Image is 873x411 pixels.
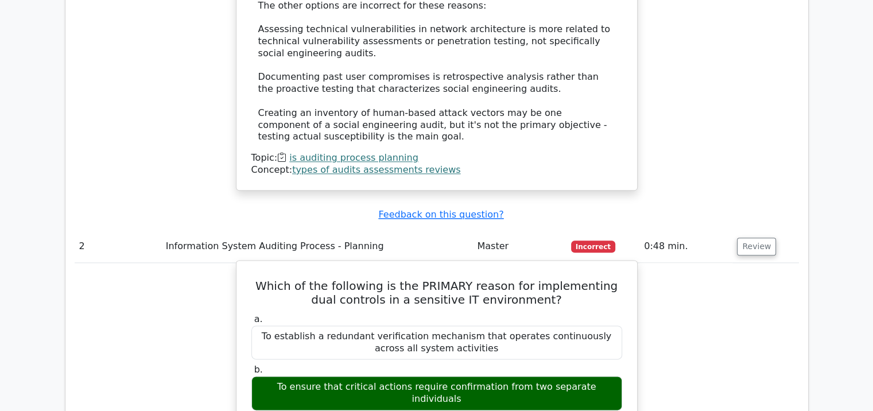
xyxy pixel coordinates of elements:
[250,279,623,307] h5: Which of the following is the PRIMARY reason for implementing dual controls in a sensitive IT env...
[254,313,263,324] span: a.
[472,230,566,263] td: Master
[378,209,503,220] a: Feedback on this question?
[292,164,460,175] a: types of audits assessments reviews
[639,230,732,263] td: 0:48 min.
[251,325,622,360] div: To establish a redundant verification mechanism that operates continuously across all system acti...
[254,364,263,375] span: b.
[571,241,615,252] span: Incorrect
[75,230,161,263] td: 2
[251,376,622,410] div: To ensure that critical actions require confirmation from two separate individuals
[251,164,622,176] div: Concept:
[161,230,473,263] td: Information System Auditing Process - Planning
[289,152,418,163] a: is auditing process planning
[251,152,622,164] div: Topic:
[737,238,776,255] button: Review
